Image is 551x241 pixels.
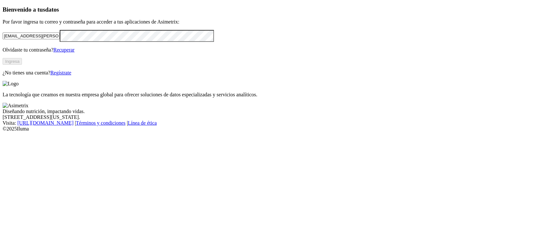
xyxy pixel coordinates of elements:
[3,70,548,76] p: ¿No tienes una cuenta?
[3,33,60,39] input: Tu correo
[3,92,548,98] p: La tecnología que creamos en nuestra empresa global para ofrecer soluciones de datos especializad...
[128,120,157,126] a: Línea de ética
[3,126,548,132] div: © 2025 Iluma
[3,114,548,120] div: [STREET_ADDRESS][US_STATE].
[3,6,548,13] h3: Bienvenido a tus
[53,47,75,53] a: Recuperar
[45,6,59,13] span: datos
[3,120,548,126] div: Visita : | |
[3,47,548,53] p: Olvidaste tu contraseña?
[3,19,548,25] p: Por favor ingresa tu correo y contraseña para acceder a tus aplicaciones de Asimetrix:
[76,120,126,126] a: Términos y condiciones
[50,70,71,75] a: Regístrate
[3,81,19,87] img: Logo
[3,58,22,65] button: Ingresa
[17,120,74,126] a: [URL][DOMAIN_NAME]
[3,103,28,109] img: Asimetrix
[3,109,548,114] div: Diseñando nutrición, impactando vidas.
